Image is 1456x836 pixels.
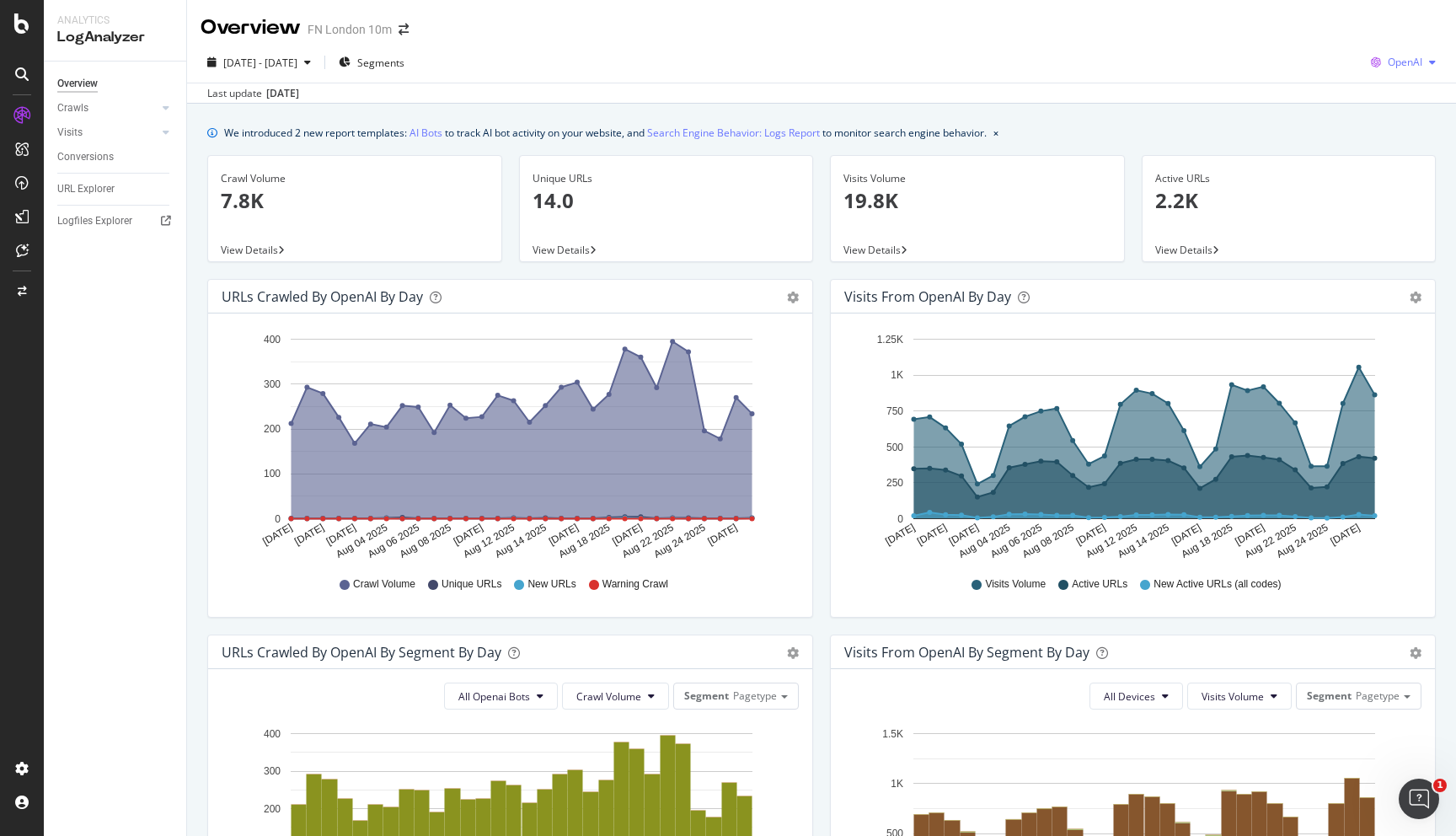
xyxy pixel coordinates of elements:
span: View Details [1155,243,1212,257]
a: Search Engine Behavior: Logs Report [647,124,820,142]
text: Aug 24 2025 [1275,522,1330,560]
svg: A chart. [844,327,1421,561]
text: Aug 22 2025 [1243,522,1298,560]
a: AI Bots [409,124,442,142]
text: Aug 22 2025 [620,522,676,560]
div: Visits from OpenAI By Segment By Day [844,644,1089,661]
span: 1 [1433,779,1447,792]
span: OpenAI [1388,55,1422,69]
text: Aug 24 2025 [652,522,708,560]
div: Crawl Volume [221,171,489,186]
iframe: Intercom live chat [1399,779,1439,819]
span: New URLs [527,577,575,592]
text: [DATE] [915,522,949,548]
div: Crawls [57,99,88,117]
div: Conversions [57,148,114,166]
button: All Openai Bots [444,683,558,710]
button: OpenAI [1364,49,1443,76]
p: 19.8K [843,186,1111,215]
div: We introduced 2 new report templates: to track AI bot activity on your website, and to monitor se... [224,124,987,142]
text: 750 [886,405,903,417]
text: Aug 14 2025 [493,522,549,560]
span: All Devices [1104,689,1155,704]
button: Visits Volume [1187,683,1292,710]
text: Aug 04 2025 [334,522,389,560]
div: URLs Crawled by OpenAI By Segment By Day [222,644,501,661]
text: 1.25K [877,334,903,346]
div: Last update [207,86,299,101]
p: 7.8K [221,186,489,215]
text: [DATE] [452,522,485,548]
text: Aug 08 2025 [398,522,453,560]
div: Overview [57,75,98,93]
button: close banner [989,121,1003,145]
text: [DATE] [292,522,326,548]
text: Aug 12 2025 [461,522,517,560]
div: Unique URLs [533,171,800,186]
div: [DATE] [266,86,299,101]
div: Active URLs [1155,171,1423,186]
button: Segments [332,49,411,76]
text: Aug 14 2025 [1116,522,1171,560]
text: Aug 06 2025 [366,522,421,560]
text: [DATE] [260,522,294,548]
div: URL Explorer [57,180,115,198]
span: Segment [1307,689,1352,703]
text: 200 [264,803,281,815]
div: gear [1410,292,1421,303]
text: [DATE] [947,522,981,548]
p: 2.2K [1155,186,1423,215]
text: 1K [891,778,903,790]
text: 0 [275,513,281,525]
text: 200 [264,423,281,435]
text: Aug 08 2025 [1020,522,1076,560]
text: Aug 18 2025 [1179,522,1234,560]
text: 100 [264,469,281,480]
text: Aug 04 2025 [956,522,1012,560]
p: 14.0 [533,186,800,215]
text: 250 [886,477,903,489]
span: Active URLs [1072,577,1127,592]
div: LogAnalyzer [57,28,173,47]
span: Visits Volume [985,577,1046,592]
div: URLs Crawled by OpenAI by day [222,288,423,305]
text: Aug 18 2025 [556,522,612,560]
text: [DATE] [706,522,740,548]
text: [DATE] [1170,522,1203,548]
text: Aug 06 2025 [988,522,1044,560]
text: Aug 12 2025 [1084,522,1139,560]
span: New Active URLs (all codes) [1154,577,1281,592]
div: gear [1410,647,1421,659]
span: Segments [357,56,404,70]
a: Conversions [57,148,174,166]
text: [DATE] [324,522,358,548]
text: 400 [264,334,281,346]
div: arrow-right-arrow-left [399,24,409,35]
a: Overview [57,75,174,93]
text: 300 [264,765,281,777]
text: 1.5K [882,728,903,740]
text: [DATE] [1329,522,1362,548]
div: Visits from OpenAI by day [844,288,1011,305]
span: Visits Volume [1202,689,1264,704]
span: Crawl Volume [353,577,415,592]
div: FN London 10m [308,21,392,38]
div: Visits Volume [843,171,1111,186]
text: [DATE] [1233,522,1266,548]
text: [DATE] [883,522,917,548]
span: View Details [221,243,278,257]
div: Logfiles Explorer [57,212,132,230]
span: [DATE] - [DATE] [223,56,297,70]
svg: A chart. [222,327,799,561]
text: 0 [897,513,903,525]
div: Visits [57,124,83,142]
span: Crawl Volume [576,689,641,704]
text: 500 [886,442,903,453]
span: Warning Crawl [602,577,668,592]
span: Pagetype [733,689,777,703]
div: info banner [207,124,1436,142]
text: 1K [891,370,903,382]
text: [DATE] [547,522,581,548]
